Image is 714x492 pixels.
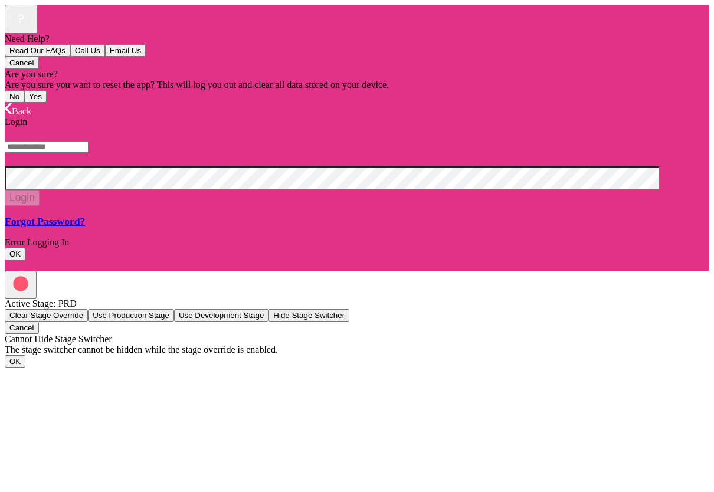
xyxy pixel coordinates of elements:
[5,334,709,345] div: Cannot Hide Stage Switcher
[5,190,40,206] button: Login
[5,215,709,228] a: Forgot Password?
[88,309,174,322] button: Use Production Stage
[5,34,709,44] div: Need Help?
[24,90,47,103] button: Yes
[5,57,39,69] button: Cancel
[5,322,39,334] button: Cancel
[12,106,31,116] span: Back
[5,69,709,80] div: Are you sure?
[5,299,709,309] div: Active Stage: PRD
[70,44,105,57] button: Call Us
[5,355,25,368] button: OK
[5,309,88,322] button: Clear Stage Override
[268,309,349,322] button: Hide Stage Switcher
[5,345,709,355] div: The stage switcher cannot be hidden while the stage override is enabled.
[5,117,709,127] div: Login
[5,106,31,116] a: Back
[5,237,709,248] div: Error Logging In
[5,90,24,103] button: No
[5,44,70,57] button: Read Our FAQs
[5,80,709,90] div: Are you sure you want to reset the app? This will log you out and clear all data stored on your d...
[174,309,268,322] button: Use Development Stage
[5,248,25,260] button: OK
[105,44,146,57] button: Email Us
